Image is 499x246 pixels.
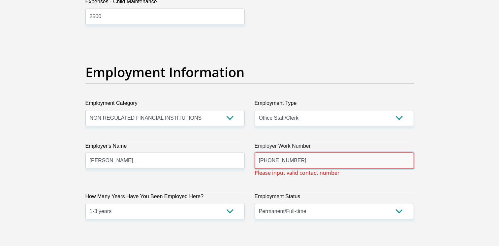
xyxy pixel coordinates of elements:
label: How Many Years Have You Been Employed Here? [85,192,245,203]
label: Employment Status [255,192,414,203]
label: Employment Type [255,99,414,110]
label: Employment Category [85,99,245,110]
input: Employer Work Number [255,152,414,169]
label: Employer's Name [85,142,245,152]
h2: Employment Information [85,64,414,80]
input: Employer's Name [85,152,245,169]
label: Employer Work Number [255,142,414,152]
input: Expenses - Child Maintenance [85,8,245,24]
span: Please input valid contact number [255,169,340,176]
